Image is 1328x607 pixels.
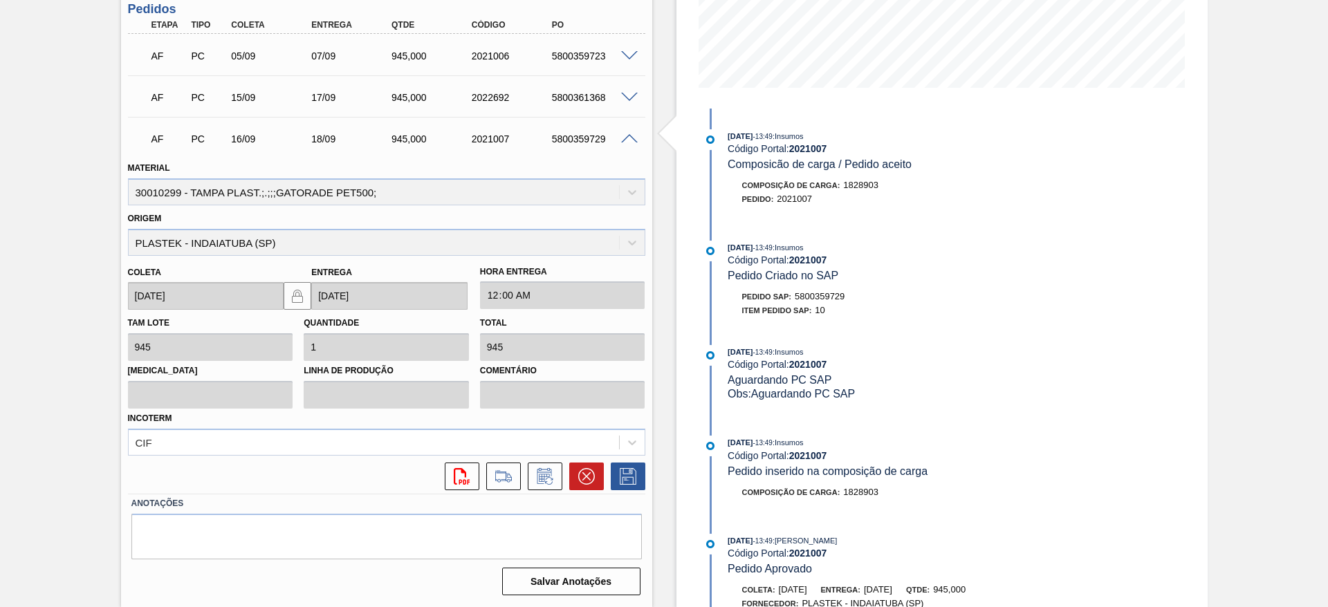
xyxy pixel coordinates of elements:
[128,318,169,328] label: Tam lote
[864,584,892,595] span: [DATE]
[228,92,317,103] div: 15/09/2025
[148,82,190,113] div: Aguardando Faturamento
[779,584,807,595] span: [DATE]
[728,270,838,281] span: Pedido Criado no SAP
[706,351,714,359] img: atual
[773,536,838,545] span: : [PERSON_NAME]
[706,442,714,450] img: atual
[128,2,645,17] h3: Pedidos
[151,92,186,103] p: AF
[815,305,824,315] span: 10
[728,374,831,386] span: Aguardando PC SAP
[480,318,507,328] label: Total
[480,262,645,282] label: Hora Entrega
[311,268,352,277] label: Entrega
[843,487,878,497] span: 1828903
[151,133,186,144] p: AF
[521,463,562,490] div: Informar alteração no pedido
[728,438,753,447] span: [DATE]
[304,361,469,381] label: Linha de Produção
[789,450,827,461] strong: 2021007
[388,92,478,103] div: 945,000
[284,282,311,310] button: locked
[304,318,359,328] label: Quantidade
[742,292,792,301] span: Pedido SAP:
[742,195,774,203] span: Pedido :
[128,282,284,310] input: dd/mm/yyyy
[548,133,638,144] div: 5800359729
[187,50,229,62] div: Pedido de Compra
[773,438,804,447] span: : Insumos
[438,463,479,490] div: Abrir arquivo PDF
[187,92,229,103] div: Pedido de Compra
[548,20,638,30] div: PO
[742,181,840,189] span: Composição de Carga :
[604,463,645,490] div: Salvar Pedido
[821,586,860,594] span: Entrega:
[548,50,638,62] div: 5800359723
[548,92,638,103] div: 5800361368
[562,463,604,490] div: Cancelar pedido
[502,568,640,595] button: Salvar Anotações
[468,20,558,30] div: Código
[753,348,773,356] span: - 13:49
[289,288,306,304] img: locked
[706,136,714,144] img: atual
[728,388,855,400] span: Obs: Aguardando PC SAP
[773,132,804,140] span: : Insumos
[933,584,966,595] span: 945,000
[228,20,317,30] div: Coleta
[728,132,753,140] span: [DATE]
[128,413,172,423] label: Incoterm
[308,92,398,103] div: 17/09/2025
[753,439,773,447] span: - 13:49
[742,306,812,315] span: Item pedido SAP:
[728,243,753,252] span: [DATE]
[468,92,558,103] div: 2022692
[773,243,804,252] span: : Insumos
[728,158,912,170] span: Composicão de carga / Pedido aceito
[128,163,170,173] label: Material
[742,586,775,594] span: Coleta:
[388,50,478,62] div: 945,000
[131,494,642,514] label: Anotações
[728,450,1056,461] div: Código Portal:
[468,133,558,144] div: 2021007
[187,20,229,30] div: Tipo
[777,194,812,204] span: 2021007
[789,359,827,370] strong: 2021007
[308,20,398,30] div: Entrega
[728,548,1056,559] div: Código Portal:
[480,361,645,381] label: Comentário
[728,536,753,545] span: [DATE]
[388,133,478,144] div: 945,000
[148,124,190,154] div: Aguardando Faturamento
[706,247,714,255] img: atual
[706,540,714,548] img: atual
[308,50,398,62] div: 07/09/2025
[468,50,558,62] div: 2021006
[728,563,812,575] span: Pedido Aprovado
[728,465,928,477] span: Pedido inserido na composição de carga
[789,254,827,265] strong: 2021007
[728,348,753,356] span: [DATE]
[795,291,845,301] span: 5800359729
[128,214,162,223] label: Origem
[148,20,190,30] div: Etapa
[228,133,317,144] div: 16/09/2025
[753,133,773,140] span: - 13:49
[753,537,773,545] span: - 13:49
[151,50,186,62] p: AF
[187,133,229,144] div: Pedido de Compra
[479,463,521,490] div: Ir para Composição de Carga
[388,20,478,30] div: Qtde
[742,488,840,496] span: Composição de Carga :
[728,359,1056,370] div: Código Portal:
[308,133,398,144] div: 18/09/2025
[728,143,1056,154] div: Código Portal:
[789,143,827,154] strong: 2021007
[148,41,190,71] div: Aguardando Faturamento
[728,254,1056,265] div: Código Portal:
[843,180,878,190] span: 1828903
[753,244,773,252] span: - 13:49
